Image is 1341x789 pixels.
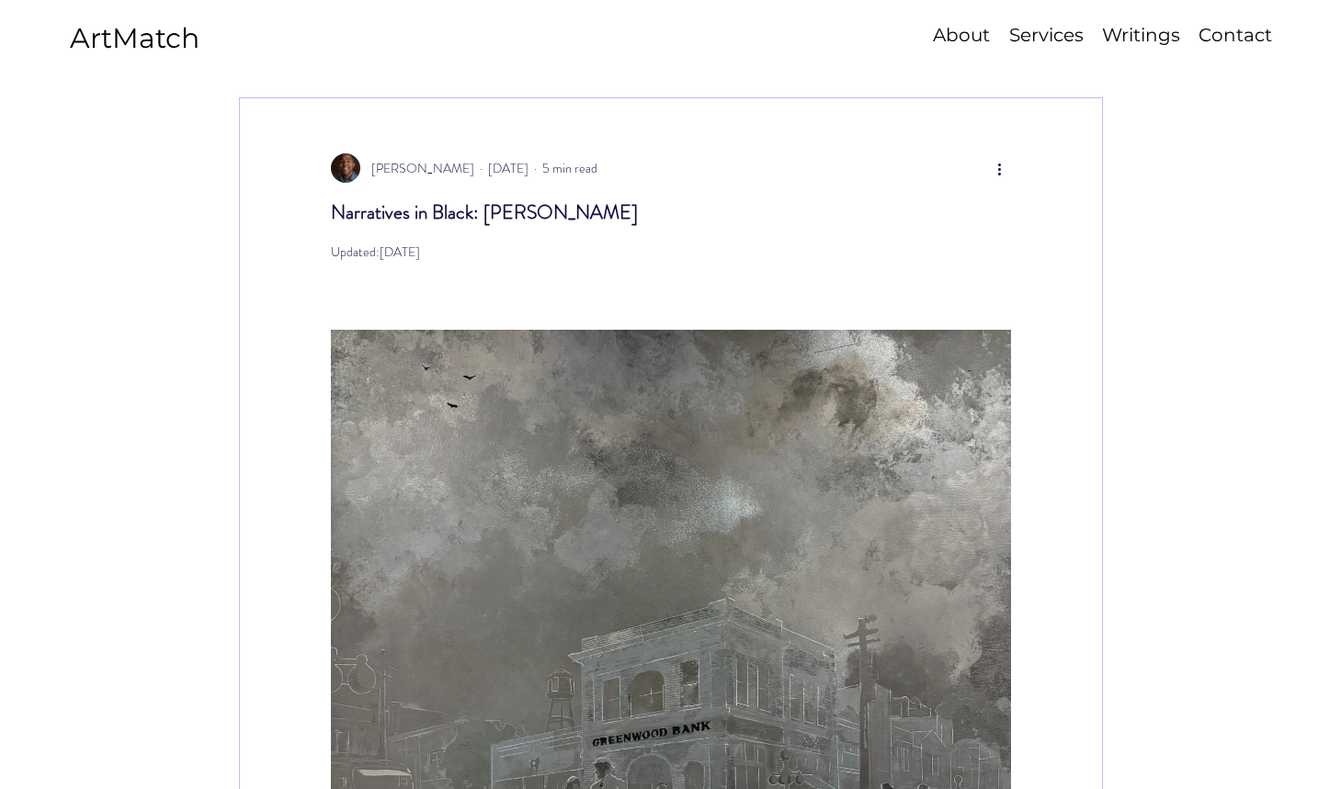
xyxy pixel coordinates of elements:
a: Services [999,22,1093,49]
p: Services [1000,22,1093,49]
a: Writings [1093,22,1189,49]
span: Jul 25 [488,159,528,177]
a: Contact [1189,22,1280,49]
a: ArtMatch [70,21,199,55]
p: Updated: [331,242,1011,262]
a: About [924,22,999,49]
span: 5 min read [542,159,597,177]
span: Sep 1 [380,242,420,261]
nav: Site [863,22,1280,49]
h1: Narratives in Black: [PERSON_NAME] [331,199,1011,226]
button: More actions [989,157,1011,179]
p: Contact [1189,22,1281,49]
